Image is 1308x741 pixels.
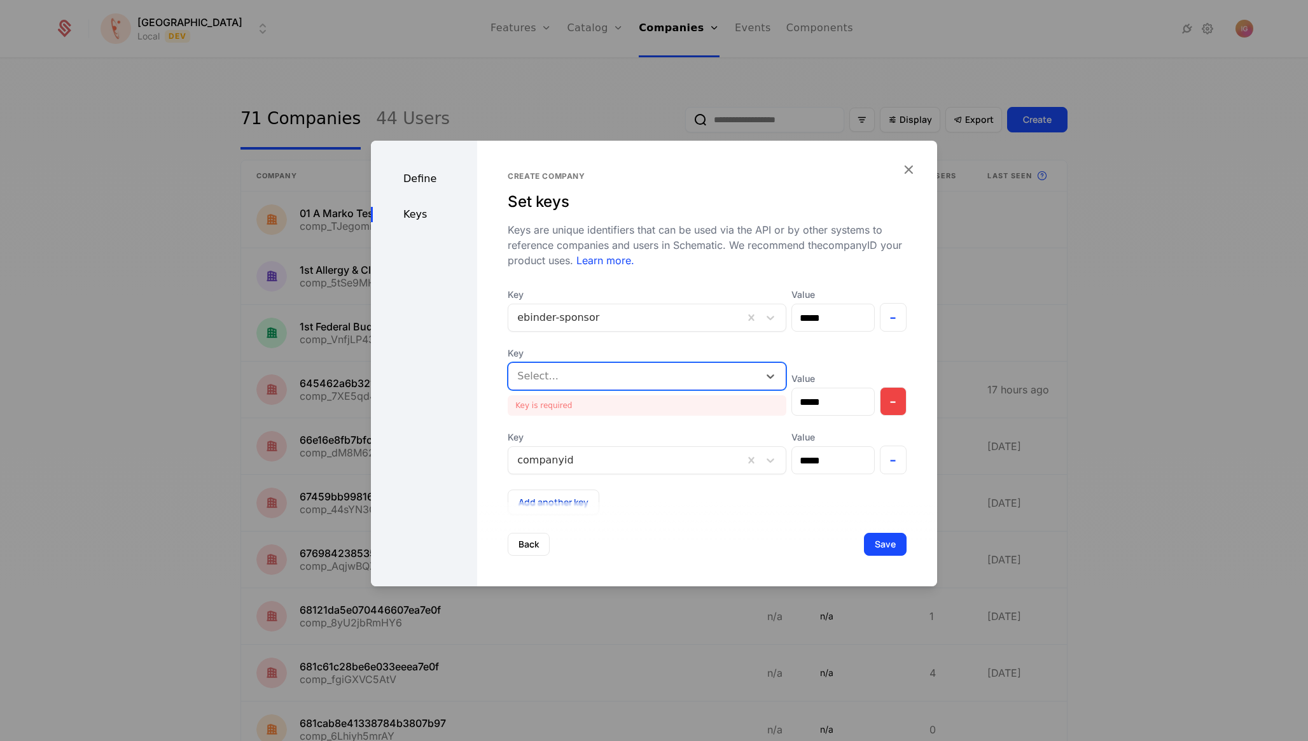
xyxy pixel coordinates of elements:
[880,303,907,332] button: -
[508,288,786,301] span: Key
[508,192,907,212] div: Set keys
[508,171,907,181] div: Create company
[508,533,550,556] button: Back
[880,446,907,474] button: -
[371,207,477,222] div: Keys
[508,431,786,444] span: Key
[508,222,907,268] div: Keys are unique identifiers that can be used via the API or by other systems to reference compani...
[791,372,874,385] label: Value
[573,254,634,267] a: Learn more.
[508,490,599,515] button: Add another key
[791,288,874,301] label: Value
[791,431,874,444] label: Value
[371,171,477,187] div: Define
[864,533,907,556] button: Save
[508,347,786,360] span: Key
[508,395,786,416] div: Key is required
[880,387,907,416] button: -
